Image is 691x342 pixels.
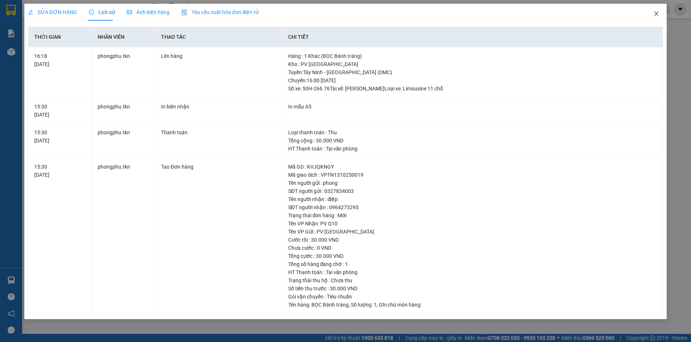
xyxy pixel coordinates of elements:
div: 15:30 [DATE] [34,128,85,145]
div: Trạng thái thu hộ : Chưa thu [288,276,657,284]
td: phongphu.tkn [92,98,155,124]
span: 1 [374,302,377,308]
td: phongphu.tkn [92,158,155,314]
div: Tên người gửi : phong [288,179,657,187]
div: SĐT người nhận : 0964273295 [288,203,657,211]
button: Close [646,4,667,24]
div: Chưa cước : 0 VND [288,244,657,252]
div: Kho : PV [GEOGRAPHIC_DATA] [288,60,657,68]
span: clock-circle [89,10,94,15]
div: HT Thanh toán : Tại văn phòng [288,145,657,153]
span: picture [127,10,132,15]
div: Mã GD : KVJQKNGY [288,163,657,171]
span: Lịch sử [89,9,115,15]
div: Mã giao dịch : VPTN1310250019 [288,171,657,179]
div: Số tiền thu trước : 30.000 VND [288,284,657,293]
div: Tạo Đơn hàng [161,163,276,171]
div: Tên người nhận : điệp [288,195,657,203]
div: Cước rồi : 30.000 VND [288,236,657,244]
div: Hàng : 1 Khác (BỌC Bánh tráng) [288,52,657,60]
span: edit [28,10,33,15]
div: In mẫu A5 [288,103,657,111]
div: Trạng thái đơn hàng : Mới [288,211,657,220]
div: Tổng cước : 30.000 VND [288,252,657,260]
td: phongphu.tkn [92,124,155,158]
td: phongphu.tkn [92,47,155,98]
div: Gói vận chuyển : Tiêu chuẩn [288,293,657,301]
div: Thanh toán [161,128,276,137]
div: 16:18 [DATE] [34,52,85,68]
th: Chi tiết [282,27,663,47]
div: Tổng cộng : 30.000 VND [288,137,657,145]
div: 15:30 [DATE] [34,103,85,119]
span: Ảnh kiện hàng [127,9,170,15]
th: Nhân viên [92,27,155,47]
div: Tổng số hàng đang chờ : 1 [288,260,657,268]
div: SĐT người gửi : 0327834003 [288,187,657,195]
div: Tên hàng: , Số lượng: , Ghi chú món hàng: [288,301,657,309]
span: BỌC Bánh tráng [311,302,349,308]
div: In biên nhận [161,103,276,111]
div: Lên hàng [161,52,276,60]
div: HT Thanh toán : Tại văn phòng [288,268,657,276]
div: Tên VP Gửi : PV [GEOGRAPHIC_DATA] [288,228,657,236]
span: Yêu cầu xuất hóa đơn điện tử [181,9,259,15]
div: 15:30 [DATE] [34,163,85,179]
th: Thời gian [28,27,92,47]
th: Thao tác [155,27,282,47]
div: Tuyến : Tây Ninh - [GEOGRAPHIC_DATA] (DMC) Chuyến: 16:00 [DATE] Số xe: 50H-266.76 Tài xế: [PERSON... [288,68,657,93]
span: SỬA ĐƠN HÀNG [28,9,77,15]
span: close [653,11,659,17]
div: Loại thanh toán : Thu [288,128,657,137]
div: Tên VP Nhận: PV Q10 [288,220,657,228]
img: icon [181,10,187,15]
